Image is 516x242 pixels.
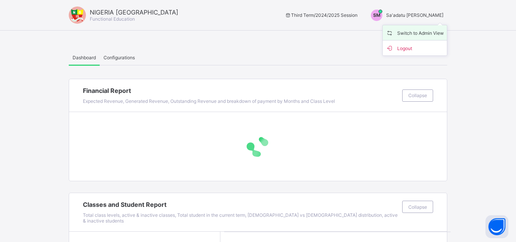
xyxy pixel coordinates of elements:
span: Functional Education [90,16,135,22]
span: Logout [386,44,444,52]
span: Dashboard [73,55,96,60]
span: Collapse [408,93,427,98]
span: NIGERIA [GEOGRAPHIC_DATA] [90,8,178,16]
li: dropdown-list-item-buttom-1 [383,41,447,55]
span: Classes and Student Report [83,201,398,208]
li: dropdown-list-item-name-0 [383,25,447,41]
button: Open asap [485,215,508,238]
span: Financial Report [83,87,398,94]
span: Switch to Admin View [386,28,444,37]
span: SM [373,12,380,18]
span: Expected Revenue, Generated Revenue, Outstanding Revenue and breakdown of payment by Months and C... [83,98,335,104]
span: Configurations [104,55,135,60]
span: Sa'adatu [PERSON_NAME] [386,12,443,18]
span: session/term information [285,12,357,18]
span: Collapse [408,204,427,210]
span: Total class levels, active & inactive classes, Total student in the current term, [DEMOGRAPHIC_DA... [83,212,398,224]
